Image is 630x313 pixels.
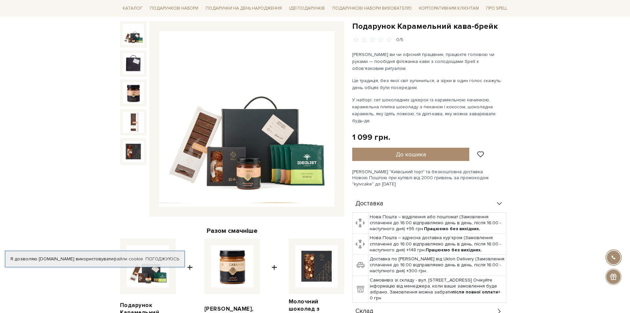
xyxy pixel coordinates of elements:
span: Доставка [356,201,383,207]
div: Я дозволяю [DOMAIN_NAME] використовувати [5,256,185,262]
a: Погоджуюсь [146,256,179,262]
div: 0/5 [396,37,403,43]
img: Подарунок Карамельний кава-брейк [123,24,144,45]
img: Подарунок Карамельний кава-брейк [123,141,144,162]
img: Карамель солона, 250 г [211,245,253,287]
a: Каталог [120,3,145,14]
img: Подарунок Карамельний кава-брейк [159,31,334,207]
a: Про Spell [483,3,510,14]
td: Нова Пошта – адресна доставка кур'єром (Замовлення сплаченні до 16:00 відправляємо день в день, п... [368,234,506,255]
a: Подарункові набори [147,3,201,14]
img: Молочний шоколад з солоною карамеллю [295,245,338,287]
span: До кошика [396,151,426,158]
p: [PERSON_NAME] ви чи офісний працівник, працюєте головою чи руками — пообідня філіжанка кави з сол... [352,51,507,72]
img: Подарунок Карамельний кава-брейк [127,245,169,287]
b: Працюємо без вихідних. [424,226,480,232]
a: Подарунки на День народження [203,3,284,14]
p: У наборі: сет шоколадних цукерок із карамельною начинкою, карамельна плитка шоколаду з пеканом і ... [352,96,507,124]
td: Самовивіз зі складу - вул. [STREET_ADDRESS] Очікуйте інформацію від менеджера, коли ваше замовлен... [368,276,506,303]
button: До кошика [352,148,470,161]
a: файли cookie [113,256,143,262]
b: Працюємо без вихідних. [426,247,482,253]
a: Корпоративним клієнтам [416,3,482,14]
img: Подарунок Карамельний кава-брейк [123,53,144,74]
div: 1 099 грн. [352,132,390,142]
b: після повної оплати [452,289,498,295]
h1: Подарунок Карамельний кава-брейк [352,21,510,31]
td: Нова Пошта – відділення або поштомат (Замовлення сплаченні до 16:00 відправляємо день в день, піс... [368,212,506,234]
p: Це традиція, без якої світ зупиниться, а зірки в один голос скажуть: день обіцяє бути посереднім. [352,77,507,91]
img: Подарунок Карамельний кава-брейк [123,82,144,103]
div: [PERSON_NAME] "Київський торт" та безкоштовна доставка Новою Поштою при купівлі від 2000 гривень ... [352,169,510,187]
a: Ідеї подарунків [286,3,327,14]
td: Доставка по [PERSON_NAME] від Uklon Delivery (Замовлення сплаченні до 16:00 відправляємо день в д... [368,255,506,276]
div: Разом смачніше [120,227,344,235]
img: Подарунок Карамельний кава-брейк [123,112,144,133]
a: Подарункові набори вихователю [330,3,414,14]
